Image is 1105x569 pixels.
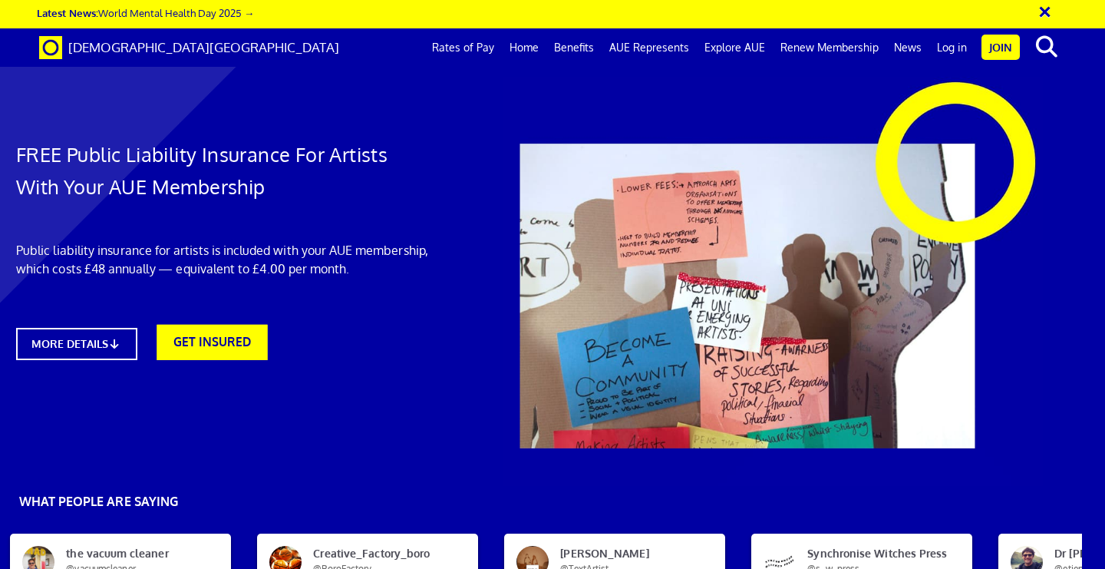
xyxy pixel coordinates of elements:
a: Brand [DEMOGRAPHIC_DATA][GEOGRAPHIC_DATA] [28,28,351,67]
a: News [886,28,929,67]
a: Benefits [546,28,602,67]
a: MORE DETAILS [16,328,137,360]
strong: Latest News: [37,6,98,19]
a: Join [981,35,1020,60]
button: search [1023,31,1070,63]
a: AUE Represents [602,28,697,67]
p: Public liability insurance for artists is included with your AUE membership, which costs £48 annu... [16,241,430,278]
a: Log in [929,28,975,67]
a: Home [502,28,546,67]
a: Latest News:World Mental Health Day 2025 → [37,6,254,19]
a: Rates of Pay [424,28,502,67]
a: GET INSURED [157,325,267,360]
span: [DEMOGRAPHIC_DATA][GEOGRAPHIC_DATA] [68,39,339,55]
a: Renew Membership [773,28,886,67]
h1: FREE Public Liability Insurance For Artists With Your AUE Membership [16,138,430,203]
a: Explore AUE [697,28,773,67]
